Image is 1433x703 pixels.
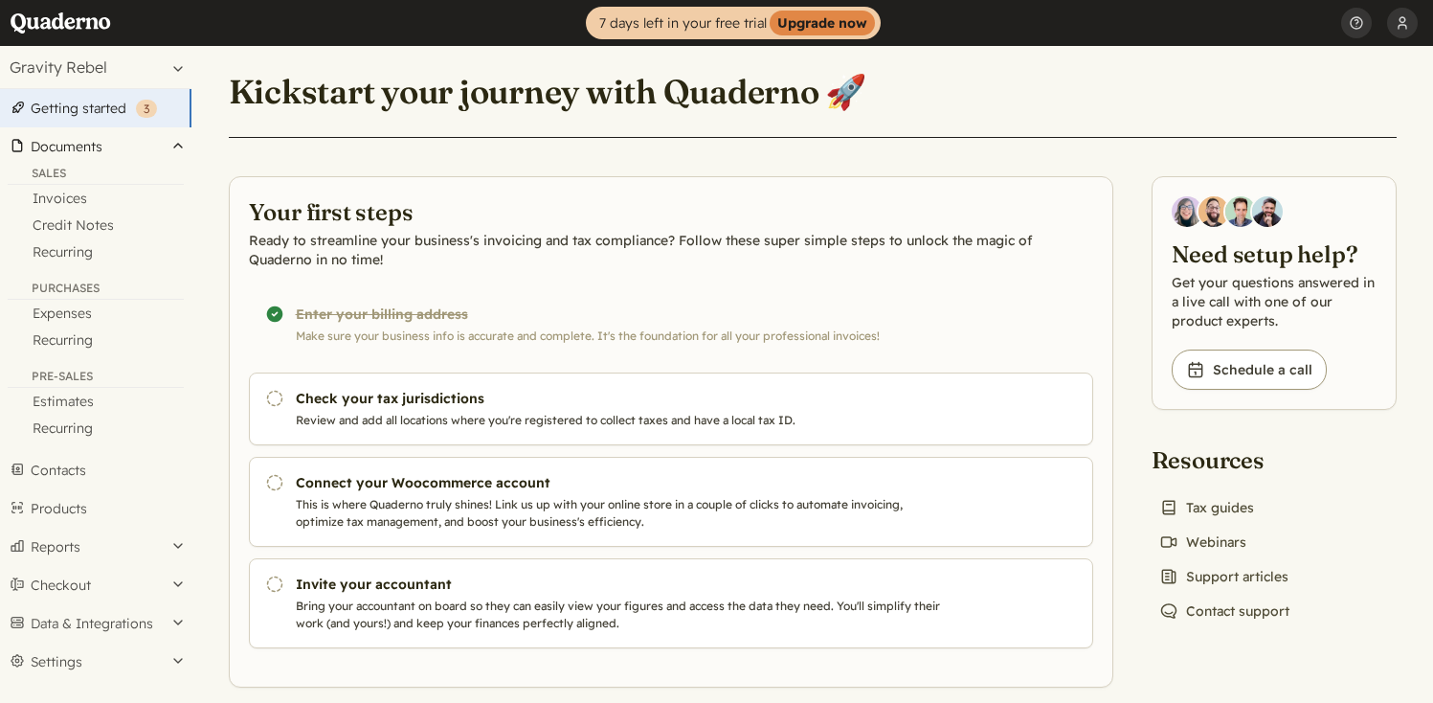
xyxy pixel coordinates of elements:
[1198,196,1229,227] img: Jairo Fumero, Account Executive at Quaderno
[770,11,875,35] strong: Upgrade now
[296,412,949,429] p: Review and add all locations where you're registered to collect taxes and have a local tax ID.
[296,389,949,408] h3: Check your tax jurisdictions
[1252,196,1283,227] img: Javier Rubio, DevRel at Quaderno
[249,196,1093,227] h2: Your first steps
[296,473,949,492] h3: Connect your Woocommerce account
[249,373,1093,445] a: Check your tax jurisdictions Review and add all locations where you're registered to collect taxe...
[229,71,867,113] h1: Kickstart your journey with Quaderno 🚀
[1152,563,1296,590] a: Support articles
[1225,196,1256,227] img: Ivo Oltmans, Business Developer at Quaderno
[8,166,184,185] div: Sales
[1172,196,1202,227] img: Diana Carrasco, Account Executive at Quaderno
[249,231,1093,269] p: Ready to streamline your business's invoicing and tax compliance? Follow these super simple steps...
[1172,350,1327,390] a: Schedule a call
[1152,444,1297,475] h2: Resources
[1172,273,1377,330] p: Get your questions answered in a live call with one of our product experts.
[586,7,881,39] a: 7 days left in your free trialUpgrade now
[144,102,149,116] span: 3
[1152,494,1262,521] a: Tax guides
[296,575,949,594] h3: Invite your accountant
[249,457,1093,547] a: Connect your Woocommerce account This is where Quaderno truly shines! Link us up with your online...
[296,598,949,632] p: Bring your accountant on board so they can easily view your figures and access the data they need...
[296,496,949,531] p: This is where Quaderno truly shines! Link us up with your online store in a couple of clicks to a...
[8,281,184,300] div: Purchases
[249,558,1093,648] a: Invite your accountant Bring your accountant on board so they can easily view your figures and ac...
[1152,598,1297,624] a: Contact support
[1172,238,1377,269] h2: Need setup help?
[8,369,184,388] div: Pre-Sales
[1152,529,1254,556] a: Webinars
